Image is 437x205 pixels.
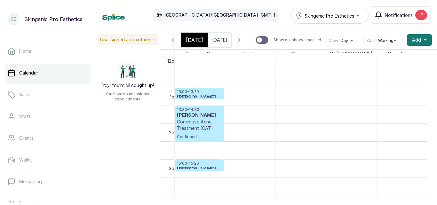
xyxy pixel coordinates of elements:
[177,112,222,119] h3: [PERSON_NAME]
[164,12,258,18] p: [GEOGRAPHIC_DATA]/[GEOGRAPHIC_DATA]
[177,166,222,172] h3: [PERSON_NAME]
[166,58,179,64] div: 12pm
[5,129,91,147] a: Clients
[177,119,222,131] p: Corrective Acne Treatment (CAT)
[168,165,179,172] div: 3pm
[177,89,222,94] p: 13:00 - 13:20
[19,113,31,120] p: Staff
[290,50,312,58] span: Chinenye
[366,38,376,43] span: Staff
[329,38,338,43] span: View
[371,6,431,24] button: Notifications17
[415,10,427,20] div: 17
[186,36,203,44] span: [DATE]
[5,173,91,191] a: Messaging
[329,50,374,58] span: Dr [PERSON_NAME]
[240,50,260,58] span: Damilola
[261,12,275,18] p: GMT+1
[5,42,91,60] a: Home
[184,50,216,58] span: Skingenic Pro
[378,38,393,43] span: Working
[386,50,417,58] span: Nurse Favour
[305,12,354,19] span: Skingenic Pro Esthetics
[169,93,179,100] div: 1pm
[24,15,83,23] p: Skingenic Pro Esthetics
[5,64,91,82] a: Calendar
[177,107,222,112] p: 13:30 - 14:30
[5,86,91,104] a: Sales
[5,107,91,125] a: Staff
[177,161,222,166] p: 15:00 - 15:20
[407,34,432,46] button: Add
[177,134,222,139] span: Confirmed
[11,16,16,22] p: SE
[19,135,34,141] p: Clients
[329,38,355,43] button: ViewDay
[100,91,156,102] p: You have no unassigned appointments.
[291,8,369,24] button: Skingenic Pro Esthetics
[274,37,321,43] p: Show no-show/cancelled
[181,33,208,47] div: [DATE]
[19,91,30,98] p: Sales
[19,178,42,185] p: Messaging
[412,37,421,43] span: Add
[19,70,38,76] p: Calendar
[168,129,179,136] div: 2pm
[366,38,399,43] button: StaffWorking
[341,38,348,43] span: Day
[19,48,31,54] p: Home
[385,12,413,19] span: Notifications
[177,94,222,101] h3: [PERSON_NAME]
[19,157,32,163] p: Wallet
[5,151,91,169] a: Wallet
[98,34,158,45] p: Unassigned appointments
[102,83,154,89] h2: Yay! You’re all caught up!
